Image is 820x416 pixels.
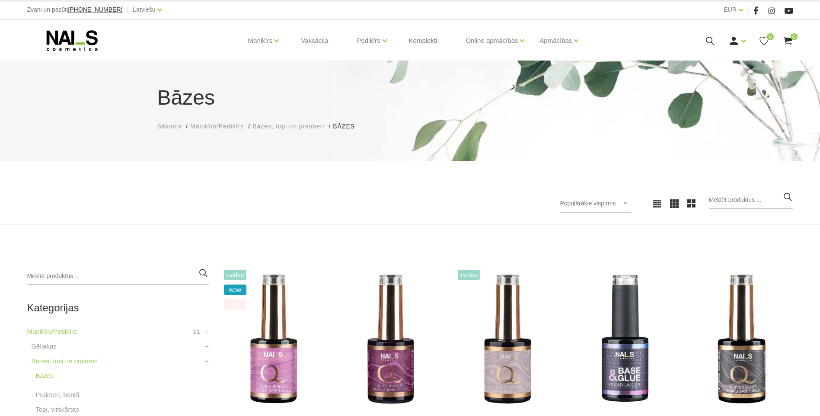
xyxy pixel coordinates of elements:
a: Bāzes, topi un praimeri [252,122,324,131]
a: + [205,341,209,352]
a: Topi, virskārtas [35,404,79,415]
h1: Bāzes [157,82,663,113]
a: Vaksācija [294,20,335,61]
li: Bāzes [333,122,364,131]
input: Meklēt produktus ... [709,192,793,209]
span: 11 [193,326,200,337]
a: Sākums [157,122,182,131]
a: Online apmācības [466,23,518,58]
span: 0 [767,33,774,40]
a: Latviešu [133,4,155,15]
a: Manikīrs [248,23,273,58]
img: Līme tipšiem un bāze naga pārklājumam – 2in1. Inovatīvs produkts! Izmantojams kā līme tipšu pielī... [572,268,676,410]
a: Manikīrs/Pedikīrs [190,122,244,131]
span: | [747,4,749,15]
img: Šī brīža iemīlētākais produkts, kas nepieviļ nevienu meistaru.Perfektas noturības kamuflāžas bāze... [222,268,325,410]
span: Manikīrs/Pedikīrs [190,123,244,130]
a: + [205,326,209,337]
span: +Video [224,270,246,280]
span: top [224,299,246,310]
a: EUR [724,4,737,15]
a: 0 [782,35,793,46]
a: Apmācības [539,23,572,58]
a: Komplekti [402,20,444,61]
a: + [205,356,209,366]
a: Pedikīrs [357,23,380,58]
a: Gēllakas [31,341,56,352]
a: Manikīrs/Pedikīrs [27,326,77,337]
img: Lieliskas noturības kamuflējošā bāze/gels, kas ir saudzīga pret dabīgo nagu un nebojā naga plātni... [456,268,559,410]
h2: Kategorijas [27,302,209,314]
span: 0 [791,33,798,40]
span: wow [224,285,246,295]
img: Quick Masque base – viegli maskējoša bāze/gels. Šī bāze/gels ir unikāls produkts ar daudz izmanto... [338,268,442,410]
a: 0 [759,35,769,46]
span: | [127,4,128,15]
a: [PHONE_NUMBER] [68,6,122,13]
input: Meklēt produktus ... [27,268,209,285]
img: Klientu iemīļotajai Rubber bāzei esam mainījuši nosaukumu uz Quick Builder Clear HYBRID Base UV/L... [689,268,793,410]
span: +Video [458,270,480,280]
a: Praimeri, bondi [35,390,79,400]
span: Populārākie vispirms [560,200,616,207]
span: Bāzes, topi un praimeri [252,123,324,130]
span: Sākums [157,123,182,130]
a: Bāzes, topi un praimeri [31,356,97,366]
div: Zvani un pasūti [27,4,122,15]
a: Bāzes [35,371,54,381]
